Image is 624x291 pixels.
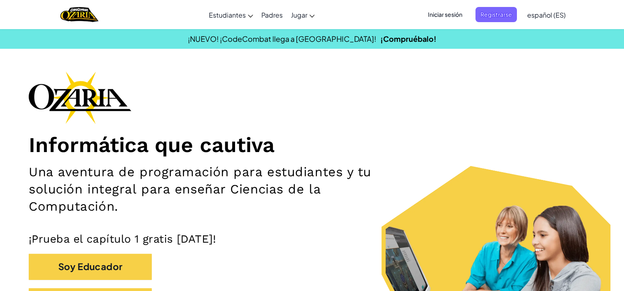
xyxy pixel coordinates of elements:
[60,6,98,23] a: Ozaria by CodeCombat logo
[380,34,437,43] a: ¡Compruébalo!
[29,254,152,280] button: Soy Educador
[475,7,517,22] button: Registrarse
[291,11,307,19] span: Jugar
[423,7,467,22] button: Iniciar sesión
[205,4,257,26] a: Estudiantes
[523,4,570,26] a: español (ES)
[29,164,408,216] h2: Una aventura de programación para estudiantes y tu solución integral para enseñar Ciencias de la ...
[29,132,595,157] h1: Informática que cautiva
[287,4,319,26] a: Jugar
[527,11,566,19] span: español (ES)
[29,232,595,246] p: ¡Prueba el capítulo 1 gratis [DATE]!
[209,11,246,19] span: Estudiantes
[60,6,98,23] img: Home
[188,34,376,43] span: ¡NUEVO! ¡CodeCombat llega a [GEOGRAPHIC_DATA]!
[257,4,287,26] a: Padres
[29,71,131,124] img: Ozaria branding logo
